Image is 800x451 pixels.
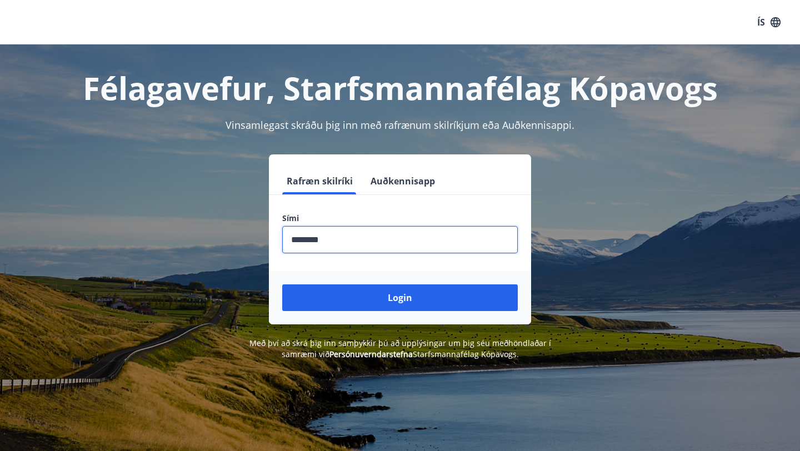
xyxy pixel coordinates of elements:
span: Með því að skrá þig inn samþykkir þú að upplýsingar um þig séu meðhöndlaðar í samræmi við Starfsm... [249,338,551,359]
button: Auðkennisapp [366,168,439,194]
label: Sími [282,213,518,224]
button: Login [282,284,518,311]
h1: Félagavefur, Starfsmannafélag Kópavogs [13,67,787,109]
span: Vinsamlegast skráðu þig inn með rafrænum skilríkjum eða Auðkennisappi. [226,118,574,132]
a: Persónuverndarstefna [329,349,413,359]
button: Rafræn skilríki [282,168,357,194]
button: ÍS [751,12,787,32]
